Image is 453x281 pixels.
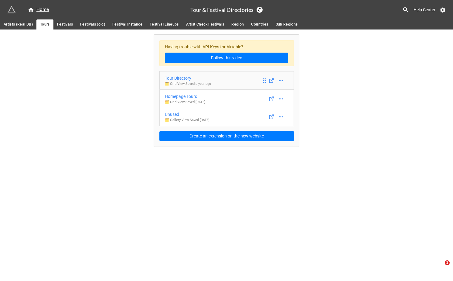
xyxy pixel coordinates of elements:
[231,21,244,28] span: Region
[159,89,294,108] a: Homepage Tours🗂️ Grid View-Saved [DATE]
[159,40,294,67] div: Having trouble with API Keys for Airtable?
[445,260,450,265] span: 1
[251,21,268,28] span: Countries
[57,21,73,28] span: Festivals
[165,53,288,63] a: Follow this video
[409,4,440,15] a: Help Center
[276,21,298,28] span: Sub Regions
[165,111,209,118] div: Unused
[80,21,105,28] span: Festivals (old)
[165,93,205,100] div: Homepage Tours
[24,6,53,13] a: Home
[159,108,294,126] a: Unused🗂️ Gallery View-Saved [DATE]
[190,7,254,12] h3: Tour & Festival Directories
[7,5,16,14] img: miniextensions-icon.73ae0678.png
[4,21,33,28] span: Artists (Real DB)
[150,21,179,28] span: Festival Lineups
[28,6,49,13] div: Home
[159,131,294,141] button: Create an extension on the new website
[40,21,50,28] span: Tours
[112,21,142,28] span: Festival Instance
[186,21,224,28] span: Artist Check Festivals
[159,71,294,90] a: Tour Directory🗂️ Grid View-Saved a year ago
[165,118,209,123] p: 🗂️ Gallery View - Saved [DATE]
[432,260,447,275] iframe: Intercom live chat
[165,82,211,86] p: 🗂️ Grid View - Saved a year ago
[165,75,211,82] div: Tour Directory
[257,7,263,13] a: Sync Base Structure
[165,100,205,105] p: 🗂️ Grid View - Saved [DATE]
